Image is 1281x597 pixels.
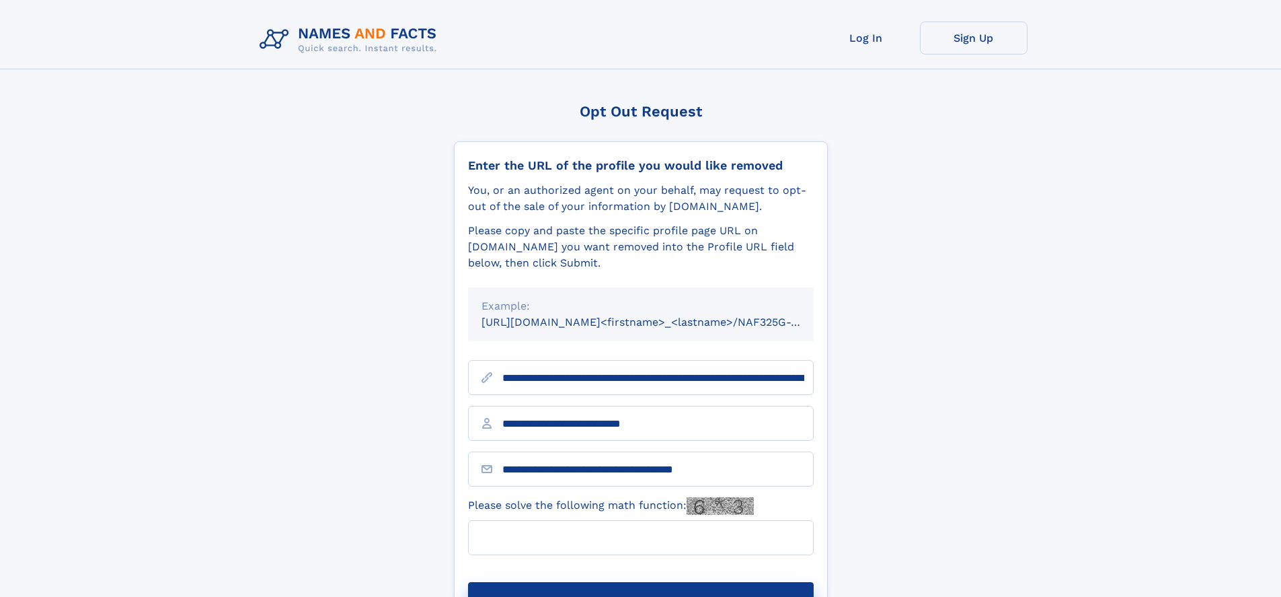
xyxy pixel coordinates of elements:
div: Enter the URL of the profile you would like removed [468,158,814,173]
small: [URL][DOMAIN_NAME]<firstname>_<lastname>/NAF325G-xxxxxxxx [481,316,839,328]
div: Example: [481,298,800,314]
img: Logo Names and Facts [254,22,448,58]
a: Sign Up [920,22,1027,55]
label: Please solve the following math function: [468,497,754,515]
a: Log In [812,22,920,55]
div: Opt Out Request [454,103,828,120]
div: Please copy and paste the specific profile page URL on [DOMAIN_NAME] you want removed into the Pr... [468,223,814,271]
div: You, or an authorized agent on your behalf, may request to opt-out of the sale of your informatio... [468,182,814,215]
